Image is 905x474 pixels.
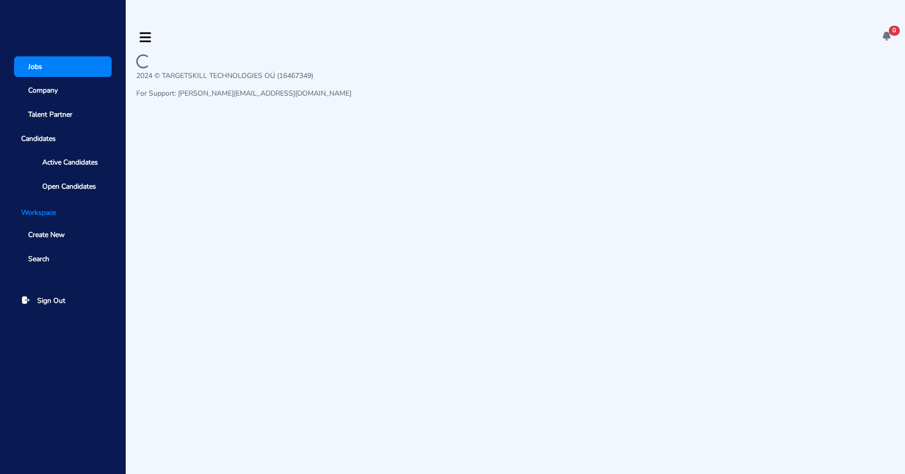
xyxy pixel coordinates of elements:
[28,254,49,264] span: Search
[14,56,112,77] a: Jobs
[14,81,112,101] a: Company
[28,109,72,120] span: Talent Partner
[14,128,112,149] span: Candidates
[881,31,892,44] a: 0
[889,26,900,36] span: 0
[37,295,65,306] span: Sign Out
[14,104,112,125] a: Talent Partner
[28,61,42,72] span: Jobs
[136,70,351,81] p: 2024 © TARGETSKILL TECHNOLOGIES OÜ (16467349)
[28,85,58,96] span: Company
[28,176,112,197] a: Open Candidates
[14,249,112,269] a: Search
[42,157,98,168] span: Active Candidates
[28,152,112,173] a: Active Candidates
[14,225,112,246] a: Create New
[136,88,351,99] p: For Support: [PERSON_NAME][EMAIL_ADDRESS][DOMAIN_NAME]
[14,207,112,218] li: Workspace
[28,229,65,240] span: Create New
[42,181,96,192] span: Open Candidates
